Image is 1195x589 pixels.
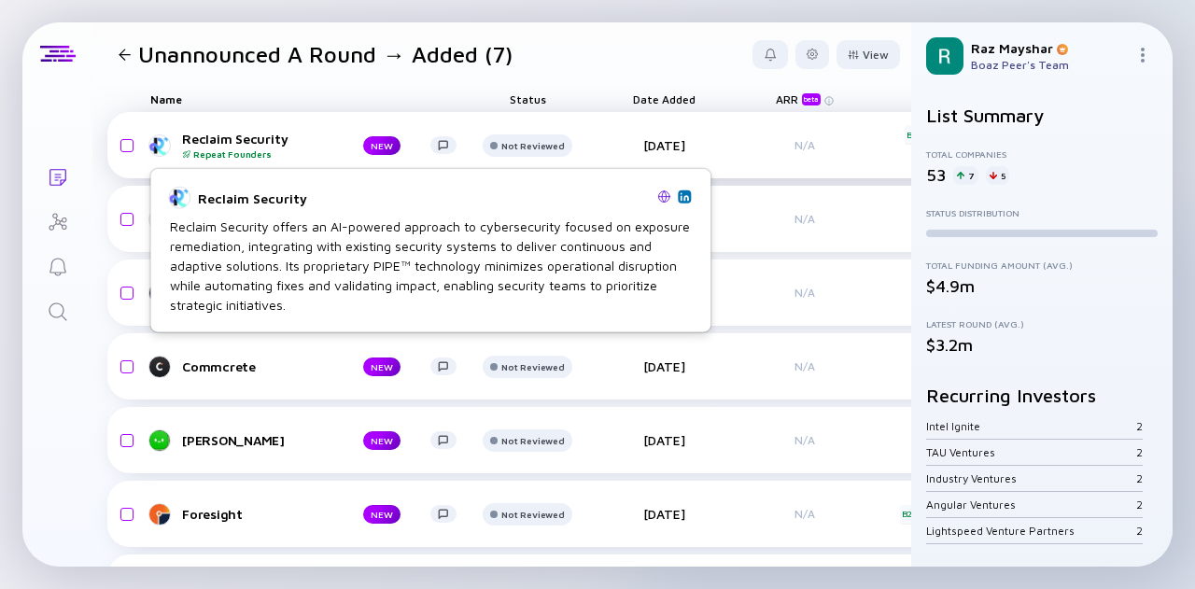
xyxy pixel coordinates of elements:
[501,435,564,446] div: Not Reviewed
[971,40,1128,56] div: Raz Mayshar
[926,148,1158,160] div: Total Companies
[612,506,716,522] div: [DATE]
[744,507,865,521] div: N/A
[198,189,650,205] div: Reclaim Security
[971,58,1128,72] div: Boaz Peer's Team
[612,137,716,153] div: [DATE]
[1136,498,1143,512] div: 2
[776,92,824,105] div: ARR
[150,429,471,452] a: [PERSON_NAME]NEW
[900,505,920,524] div: B2B
[150,131,471,160] a: Reclaim SecurityRepeat FoundersNEW
[1136,419,1143,433] div: 2
[1136,445,1143,459] div: 2
[501,509,564,520] div: Not Reviewed
[680,191,689,201] img: Reclaim Security Linkedin Page
[926,335,1158,355] div: $3.2m
[905,125,924,144] div: B2B
[182,506,333,522] div: Foresight
[170,217,691,315] div: Reclaim Security offers an AI-powered approach to cybersecurity focused on exposure remediation, ...
[744,138,865,152] div: N/A
[926,419,1136,433] div: Intel Ignite
[182,358,333,374] div: Commcrete
[22,198,92,243] a: Investor Map
[926,445,1136,459] div: TAU Ventures
[612,432,716,448] div: [DATE]
[22,287,92,332] a: Search
[1136,524,1143,538] div: 2
[182,432,333,448] div: [PERSON_NAME]
[612,86,716,112] div: Date Added
[182,148,333,160] div: Repeat Founders
[744,359,865,373] div: N/A
[926,37,963,75] img: Raz Profile Picture
[926,276,1158,296] div: $4.9m
[926,318,1158,330] div: Latest Round (Avg.)
[150,503,471,526] a: ForesightNEW
[926,524,1136,538] div: Lightspeed Venture Partners
[501,140,564,151] div: Not Reviewed
[657,189,670,203] img: Reclaim Security Website
[150,356,471,378] a: CommcreteNEW
[926,498,1136,512] div: Angular Ventures
[744,286,865,300] div: N/A
[836,40,900,69] button: View
[22,153,92,198] a: Lists
[510,92,546,106] span: Status
[22,243,92,287] a: Reminders
[182,131,333,160] div: Reclaim Security
[926,165,946,185] div: 53
[926,207,1158,218] div: Status Distribution
[926,259,1158,271] div: Total Funding Amount (Avg.)
[501,361,564,372] div: Not Reviewed
[612,358,716,374] div: [DATE]
[135,86,471,112] div: Name
[926,105,1158,126] h2: List Summary
[744,433,865,447] div: N/A
[1136,471,1143,485] div: 2
[744,212,865,226] div: N/A
[802,93,821,105] div: beta
[138,41,513,68] h1: Unannounced A Round → Added (7)
[893,86,998,112] div: Tags
[953,166,978,185] div: 7
[926,471,1136,485] div: Industry Ventures
[1135,48,1150,63] img: Menu
[926,385,1158,406] h2: Recurring Investors
[986,166,1009,185] div: 5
